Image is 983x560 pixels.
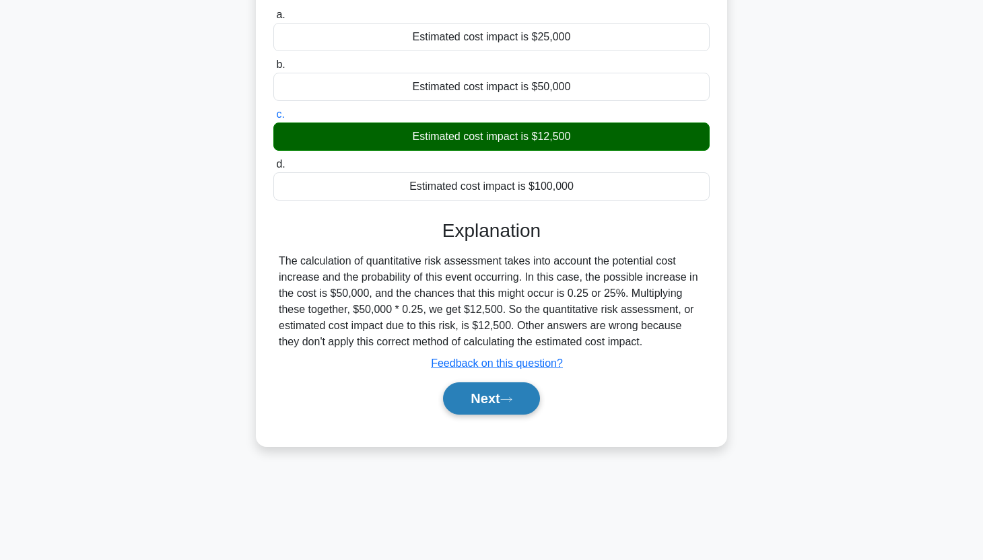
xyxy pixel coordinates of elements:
div: Estimated cost impact is $25,000 [273,23,710,51]
h3: Explanation [281,219,702,242]
div: Estimated cost impact is $50,000 [273,73,710,101]
button: Next [443,382,539,415]
span: d. [276,158,285,170]
span: c. [276,108,284,120]
a: Feedback on this question? [431,357,563,369]
span: a. [276,9,285,20]
span: b. [276,59,285,70]
div: Estimated cost impact is $100,000 [273,172,710,201]
div: Estimated cost impact is $12,500 [273,123,710,151]
div: The calculation of quantitative risk assessment takes into account the potential cost increase an... [279,253,704,350]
